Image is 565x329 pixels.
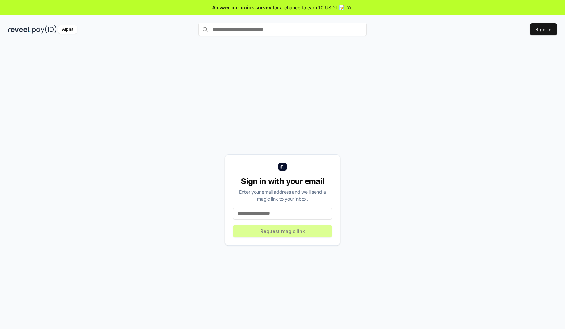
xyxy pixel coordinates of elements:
[278,163,287,171] img: logo_small
[8,25,31,34] img: reveel_dark
[233,188,332,202] div: Enter your email address and we’ll send a magic link to your inbox.
[273,4,345,11] span: for a chance to earn 10 USDT 📝
[58,25,77,34] div: Alpha
[212,4,271,11] span: Answer our quick survey
[233,176,332,187] div: Sign in with your email
[530,23,557,35] button: Sign In
[32,25,57,34] img: pay_id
